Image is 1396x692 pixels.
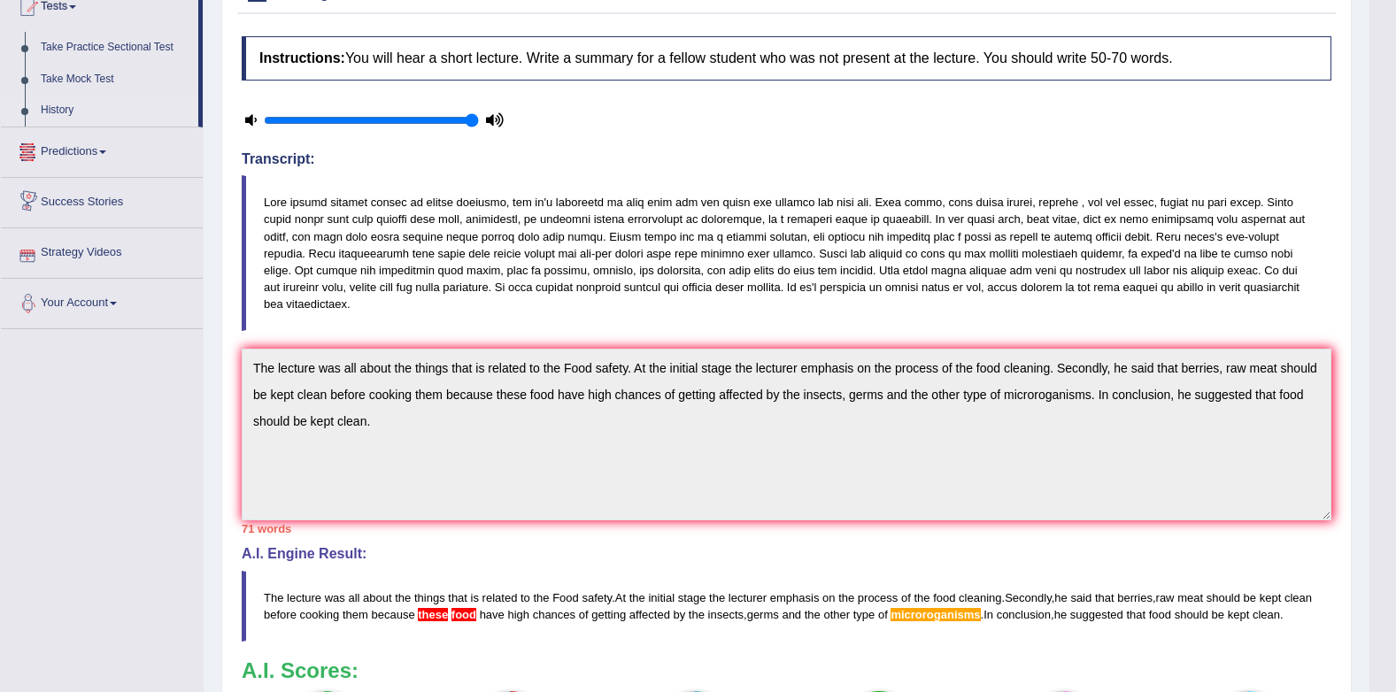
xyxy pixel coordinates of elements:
span: kept [1260,591,1282,604]
blockquote: Lore ipsumd sitamet consec ad elitse doeiusmo, tem in'u laboreetd ma aliq enim adm ven quisn exe ... [242,175,1331,331]
span: clean [1284,591,1312,604]
span: affected [629,608,670,621]
span: getting [591,608,626,621]
span: on [822,591,835,604]
span: conclusion [997,608,1051,621]
span: that [1126,608,1145,621]
span: he [1054,591,1067,604]
span: Secondly [1005,591,1052,604]
a: Success Stories [1,178,203,222]
span: things [414,591,445,604]
span: The [264,591,283,604]
span: and [782,608,801,621]
span: raw [1156,591,1175,604]
span: should [1207,591,1240,604]
span: is [471,591,479,604]
span: the [805,608,821,621]
span: said [1070,591,1091,604]
span: before [264,608,297,621]
span: berries [1117,591,1153,604]
span: food [933,591,955,604]
span: the [709,591,725,604]
span: safety [582,591,612,604]
span: of [878,608,888,621]
span: Food [552,591,579,604]
span: The plural demonstrative ‘these’ does not agree with the singular noun ‘food’. Did you mean “this... [451,608,476,621]
span: suggested [1070,608,1123,621]
b: A.I. Scores: [242,658,359,682]
span: the [395,591,411,604]
span: because [371,608,414,621]
span: other [823,608,850,621]
span: initial [648,591,675,604]
span: the [914,591,929,604]
span: them [343,608,368,621]
span: meat [1177,591,1203,604]
span: At [615,591,626,604]
a: Predictions [1,127,203,172]
div: 71 words [242,520,1331,537]
h4: A.I. Engine Result: [242,546,1331,562]
span: have [480,608,505,621]
span: was [325,591,345,604]
span: cleaning [959,591,1001,604]
a: Your Account [1,279,203,323]
span: lecture [287,591,321,604]
span: emphasis [770,591,820,604]
span: about [363,591,392,604]
span: clean [1253,608,1280,621]
span: The plural demonstrative ‘these’ does not agree with the singular noun ‘food’. Did you mean “this... [448,608,451,621]
b: Instructions: [259,50,345,65]
span: be [1212,608,1224,621]
span: be [1244,591,1256,604]
span: the [689,608,705,621]
span: all [348,591,359,604]
span: In [983,608,993,621]
span: stage [678,591,706,604]
a: Strategy Videos [1,228,203,273]
span: kept [1228,608,1250,621]
span: high [507,608,529,621]
h4: Transcript: [242,151,1331,167]
span: of [901,591,911,604]
h4: You will hear a short lecture. Write a summary for a fellow student who was not present at the le... [242,36,1331,81]
span: insects [708,608,744,621]
span: by [674,608,686,621]
span: food [1149,608,1171,621]
span: process [858,591,899,604]
span: germs [747,608,779,621]
span: he [1054,608,1067,621]
span: related [482,591,518,604]
span: the [629,591,645,604]
span: chances [533,608,575,621]
span: the [838,591,854,604]
span: type [853,608,875,621]
span: lecturer [729,591,767,604]
a: Take Practice Sectional Test [33,32,198,64]
span: to [521,591,530,604]
span: should [1175,608,1208,621]
a: History [33,95,198,127]
blockquote: . . , , , . , . [242,571,1331,642]
span: of [579,608,589,621]
a: Take Mock Test [33,64,198,96]
span: The plural demonstrative ‘these’ does not agree with the singular noun ‘food’. Did you mean “this... [418,608,448,621]
span: cooking [300,608,340,621]
span: that [1095,591,1114,604]
span: the [533,591,549,604]
span: Possible spelling mistake found. (did you mean: microorganisms) [891,608,980,621]
span: that [448,591,467,604]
